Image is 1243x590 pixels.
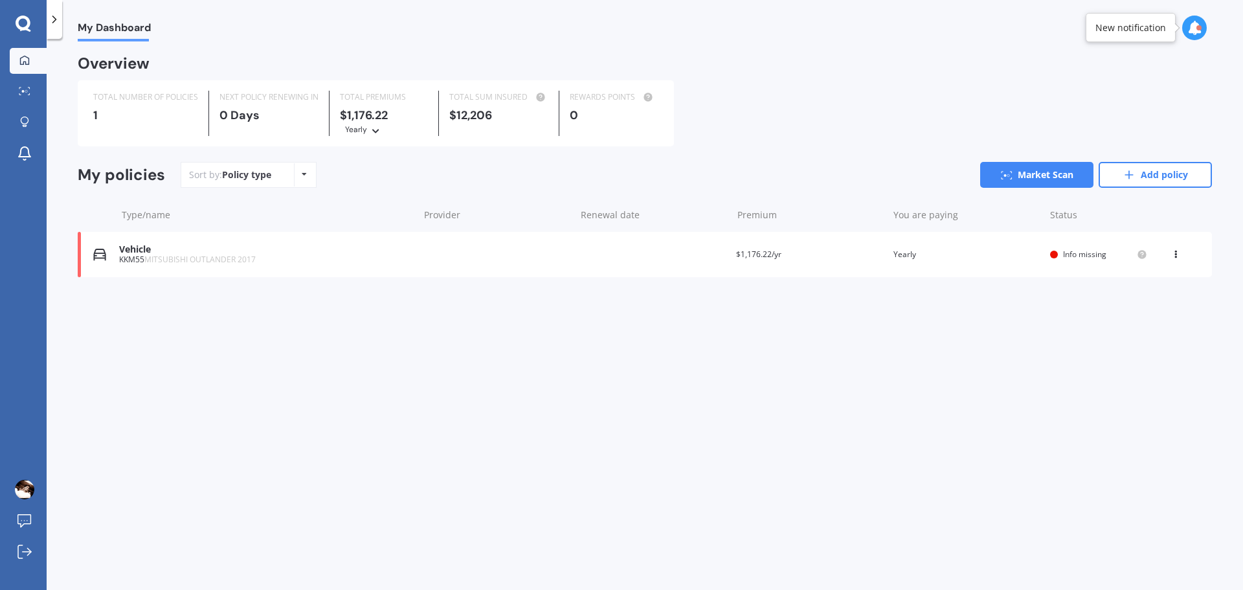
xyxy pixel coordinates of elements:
[340,91,428,104] div: TOTAL PREMIUMS
[449,109,548,122] div: $12,206
[980,162,1093,188] a: Market Scan
[1095,21,1166,34] div: New notification
[340,109,428,136] div: $1,176.22
[345,123,367,136] div: Yearly
[737,209,884,221] div: Premium
[119,244,412,255] div: Vehicle
[893,248,1040,261] div: Yearly
[424,209,570,221] div: Provider
[1063,249,1106,260] span: Info missing
[122,209,414,221] div: Type/name
[93,109,198,122] div: 1
[581,209,727,221] div: Renewal date
[1050,209,1147,221] div: Status
[222,168,271,181] div: Policy type
[893,209,1040,221] div: You are paying
[570,91,658,104] div: REWARDS POINTS
[93,248,106,261] img: Vehicle
[736,249,781,260] span: $1,176.22/yr
[449,91,548,104] div: TOTAL SUM INSURED
[219,109,319,122] div: 0 Days
[1099,162,1212,188] a: Add policy
[570,109,658,122] div: 0
[219,91,319,104] div: NEXT POLICY RENEWING IN
[78,166,165,185] div: My policies
[119,255,412,264] div: KKM55
[93,91,198,104] div: TOTAL NUMBER OF POLICIES
[144,254,256,265] span: MITSUBISHI OUTLANDER 2017
[78,21,151,39] span: My Dashboard
[15,480,34,499] img: ACg8ocIgyxpPgEQ_ztfSIKjkbt8lTz-9GZgcQ7evCR0mnYm-Y02dL1o=s96-c
[78,57,150,70] div: Overview
[189,168,271,181] div: Sort by:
